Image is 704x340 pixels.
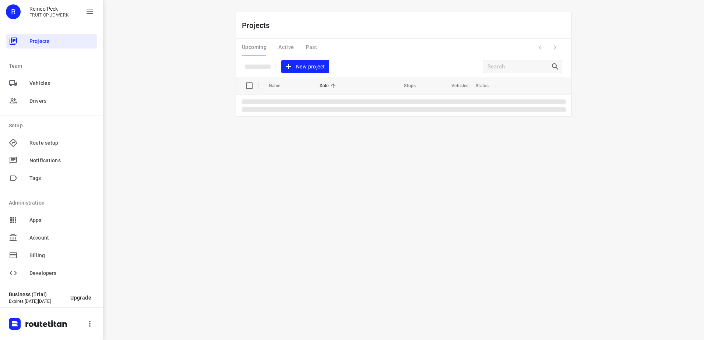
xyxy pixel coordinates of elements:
[442,81,468,90] span: Vehicles
[6,34,97,49] div: Projects
[6,171,97,185] div: Tags
[29,38,94,45] span: Projects
[6,4,21,19] div: R
[6,135,97,150] div: Route setup
[6,93,97,108] div: Drivers
[9,199,97,207] p: Administration
[29,79,94,87] span: Vehicles
[9,62,97,70] p: Team
[29,97,94,105] span: Drivers
[533,40,548,55] span: Previous Page
[64,291,97,304] button: Upgrade
[29,234,94,242] span: Account
[286,62,325,71] span: New project
[551,62,562,71] div: Search
[476,81,498,90] span: Status
[29,6,69,12] p: Remco Peek
[320,81,338,90] span: Date
[242,20,276,31] p: Projects
[6,213,97,227] div: Apps
[269,81,290,90] span: Name
[6,230,97,245] div: Account
[548,40,562,55] span: Next Page
[29,174,94,182] span: Tags
[9,299,64,304] p: Expires [DATE][DATE]
[9,122,97,130] p: Setup
[9,291,64,297] p: Business (Trial)
[281,60,329,74] button: New project
[394,81,416,90] span: Stops
[487,61,551,72] input: Search projects
[6,76,97,91] div: Vehicles
[6,248,97,263] div: Billing
[29,157,94,164] span: Notifications
[29,216,94,224] span: Apps
[70,295,91,301] span: Upgrade
[6,153,97,168] div: Notifications
[29,269,94,277] span: Developers
[29,252,94,259] span: Billing
[29,139,94,147] span: Route setup
[6,266,97,280] div: Developers
[29,13,69,18] p: FRUIT OP JE WERK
